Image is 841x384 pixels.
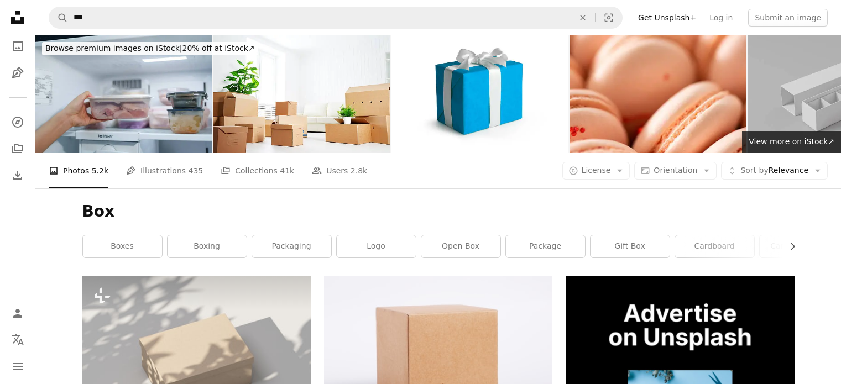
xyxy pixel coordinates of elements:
a: Home — Unsplash [7,7,29,31]
a: Photos [7,35,29,57]
button: scroll list to the right [782,235,795,257]
span: 2.8k [351,165,367,177]
img: Pink macarons in a box [570,35,746,153]
a: boxes [83,235,162,257]
a: Get Unsplash+ [631,9,703,27]
button: Visual search [596,7,622,28]
h1: Box [82,202,795,222]
a: Illustrations 435 [126,153,203,188]
span: 20% off at iStock ↗ [45,44,255,52]
button: Menu [7,355,29,377]
form: Find visuals sitewide [49,7,623,29]
a: package [506,235,585,257]
a: Log in [703,9,739,27]
a: cardboard box [760,235,839,257]
button: License [562,162,630,180]
span: 41k [280,165,294,177]
button: Sort byRelevance [721,162,828,180]
a: open box [421,235,500,257]
a: Download History [7,164,29,186]
span: Sort by [740,166,768,175]
span: Orientation [654,166,697,175]
a: boxing [168,235,247,257]
a: a brown box with a white background [324,346,552,356]
a: Collections 41k [221,153,294,188]
button: Submit an image [748,9,828,27]
button: Search Unsplash [49,7,68,28]
a: Illustrations [7,62,29,84]
button: Clear [571,7,595,28]
span: Browse premium images on iStock | [45,44,182,52]
span: 435 [189,165,203,177]
a: gift box [591,235,670,257]
img: Storing Fresh Ingredients for Zero-Waste Cooking [35,35,212,153]
span: Relevance [740,165,808,176]
a: cardboard [675,235,754,257]
a: Browse premium images on iStock|20% off at iStock↗ [35,35,265,62]
a: Kraft carton Box Mockup on white table. 3d rendering [82,356,311,366]
a: logo [337,235,416,257]
a: Users 2.8k [312,153,367,188]
button: Language [7,329,29,351]
span: License [582,166,611,175]
img: move. lots of cardboard boxes in empty new apartment [213,35,390,153]
button: Orientation [634,162,717,180]
a: Log in / Sign up [7,302,29,324]
span: View more on iStock ↗ [749,137,834,146]
a: View more on iStock↗ [742,131,841,153]
img: Blue Gift Box w/Clipping Path [391,35,568,153]
a: Collections [7,138,29,160]
a: Explore [7,111,29,133]
a: packaging [252,235,331,257]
